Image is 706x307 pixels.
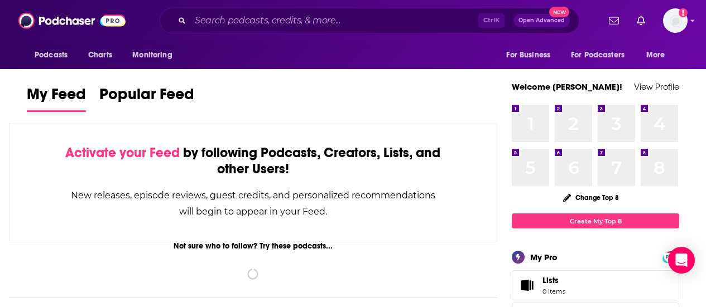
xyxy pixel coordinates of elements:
[512,270,679,300] a: Lists
[18,10,126,31] img: Podchaser - Follow, Share and Rate Podcasts
[478,13,505,28] span: Ctrl K
[160,8,579,33] div: Search podcasts, credits, & more...
[516,277,538,293] span: Lists
[498,45,564,66] button: open menu
[632,11,650,30] a: Show notifications dropdown
[664,252,678,261] a: PRO
[65,145,441,177] div: by following Podcasts, Creators, Lists, and other Users!
[518,18,565,23] span: Open Advanced
[132,47,172,63] span: Monitoring
[634,81,679,92] a: View Profile
[27,85,86,112] a: My Feed
[512,213,679,228] a: Create My Top 8
[638,45,679,66] button: open menu
[549,7,569,17] span: New
[27,45,82,66] button: open menu
[506,47,550,63] span: For Business
[190,12,478,30] input: Search podcasts, credits, & more...
[81,45,119,66] a: Charts
[27,85,86,110] span: My Feed
[99,85,194,110] span: Popular Feed
[663,8,688,33] button: Show profile menu
[571,47,625,63] span: For Podcasters
[646,47,665,63] span: More
[556,191,626,204] button: Change Top 8
[679,8,688,17] svg: Add a profile image
[530,252,558,262] div: My Pro
[542,287,565,295] span: 0 items
[663,8,688,33] img: User Profile
[542,275,559,285] span: Lists
[65,144,180,161] span: Activate your Feed
[88,47,112,63] span: Charts
[513,14,570,27] button: Open AdvancedNew
[35,47,68,63] span: Podcasts
[668,247,695,274] div: Open Intercom Messenger
[663,8,688,33] span: Logged in as vyoeupb
[564,45,641,66] button: open menu
[9,241,497,251] div: Not sure who to follow? Try these podcasts...
[542,275,565,285] span: Lists
[664,253,678,261] span: PRO
[604,11,623,30] a: Show notifications dropdown
[512,81,622,92] a: Welcome [PERSON_NAME]!
[65,187,441,220] div: New releases, episode reviews, guest credits, and personalized recommendations will begin to appe...
[124,45,186,66] button: open menu
[99,85,194,112] a: Popular Feed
